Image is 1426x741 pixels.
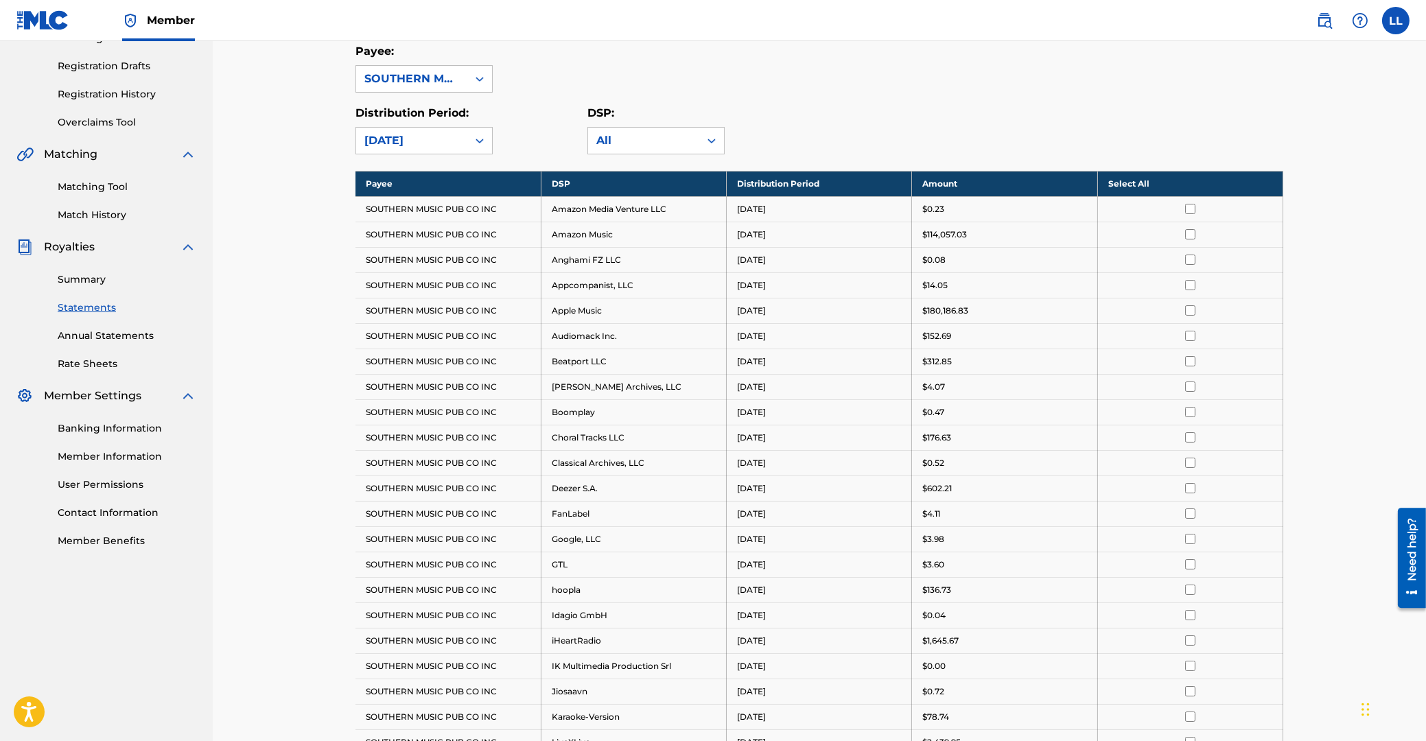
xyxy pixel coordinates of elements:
p: $0.00 [922,660,946,672]
td: Anghami FZ LLC [541,247,726,272]
a: User Permissions [58,478,196,492]
p: $312.85 [922,355,952,368]
td: SOUTHERN MUSIC PUB CO INC [355,501,541,526]
p: $14.05 [922,279,948,292]
td: SOUTHERN MUSIC PUB CO INC [355,552,541,577]
img: help [1352,12,1368,29]
td: [DATE] [727,196,912,222]
img: Matching [16,146,34,163]
p: $78.74 [922,711,949,723]
img: expand [180,239,196,255]
td: Amazon Music [541,222,726,247]
td: Karaoke-Version [541,704,726,729]
a: Overclaims Tool [58,115,196,130]
label: Distribution Period: [355,106,469,119]
td: [DATE] [727,628,912,653]
td: [DATE] [727,425,912,450]
td: [DATE] [727,374,912,399]
p: $4.11 [922,508,940,520]
p: $3.60 [922,558,944,571]
label: Payee: [355,45,394,58]
p: $0.23 [922,203,944,215]
div: All [596,132,691,149]
td: SOUTHERN MUSIC PUB CO INC [355,450,541,475]
p: $176.63 [922,432,951,444]
td: [DATE] [727,272,912,298]
td: [DATE] [727,602,912,628]
td: SOUTHERN MUSIC PUB CO INC [355,272,541,298]
div: [DATE] [364,132,459,149]
div: Help [1346,7,1374,34]
td: SOUTHERN MUSIC PUB CO INC [355,222,541,247]
td: SOUTHERN MUSIC PUB CO INC [355,298,541,323]
p: $114,057.03 [922,228,967,241]
span: Royalties [44,239,95,255]
div: Drag [1361,689,1370,730]
a: Registration Drafts [58,59,196,73]
p: $0.47 [922,406,944,419]
div: User Menu [1382,7,1410,34]
a: Annual Statements [58,329,196,343]
td: [DATE] [727,323,912,349]
span: Member Settings [44,388,141,404]
p: $602.21 [922,482,952,495]
td: Boomplay [541,399,726,425]
a: Match History [58,208,196,222]
td: SOUTHERN MUSIC PUB CO INC [355,349,541,374]
label: DSP: [587,106,614,119]
td: SOUTHERN MUSIC PUB CO INC [355,247,541,272]
td: Beatport LLC [541,349,726,374]
td: [DATE] [727,298,912,323]
td: [DATE] [727,526,912,552]
p: $0.08 [922,254,946,266]
a: Rate Sheets [58,357,196,371]
td: SOUTHERN MUSIC PUB CO INC [355,628,541,653]
img: Royalties [16,239,33,255]
td: [PERSON_NAME] Archives, LLC [541,374,726,399]
img: search [1316,12,1333,29]
td: SOUTHERN MUSIC PUB CO INC [355,475,541,501]
p: $1,645.67 [922,635,959,647]
p: $152.69 [922,330,951,342]
img: expand [180,146,196,163]
td: Deezer S.A. [541,475,726,501]
a: Matching Tool [58,180,196,194]
td: GTL [541,552,726,577]
td: Amazon Media Venture LLC [541,196,726,222]
th: Payee [355,171,541,196]
td: SOUTHERN MUSIC PUB CO INC [355,323,541,349]
td: SOUTHERN MUSIC PUB CO INC [355,679,541,704]
td: Google, LLC [541,526,726,552]
td: [DATE] [727,501,912,526]
td: SOUTHERN MUSIC PUB CO INC [355,653,541,679]
th: Select All [1097,171,1283,196]
a: Statements [58,301,196,315]
p: $0.72 [922,685,944,698]
a: Public Search [1311,7,1338,34]
iframe: Chat Widget [1357,675,1426,741]
td: Apple Music [541,298,726,323]
p: $0.04 [922,609,946,622]
td: [DATE] [727,247,912,272]
td: [DATE] [727,475,912,501]
td: Audiomack Inc. [541,323,726,349]
img: expand [180,388,196,404]
a: Member Benefits [58,534,196,548]
span: Member [147,12,195,28]
td: hoopla [541,577,726,602]
td: Choral Tracks LLC [541,425,726,450]
td: SOUTHERN MUSIC PUB CO INC [355,425,541,450]
td: [DATE] [727,577,912,602]
span: Matching [44,146,97,163]
td: Appcompanist, LLC [541,272,726,298]
td: [DATE] [727,349,912,374]
p: $3.98 [922,533,944,545]
td: SOUTHERN MUSIC PUB CO INC [355,196,541,222]
img: Top Rightsholder [122,12,139,29]
div: SOUTHERN MUSIC PUB CO INC [364,71,459,87]
td: SOUTHERN MUSIC PUB CO INC [355,577,541,602]
th: Distribution Period [727,171,912,196]
td: Classical Archives, LLC [541,450,726,475]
